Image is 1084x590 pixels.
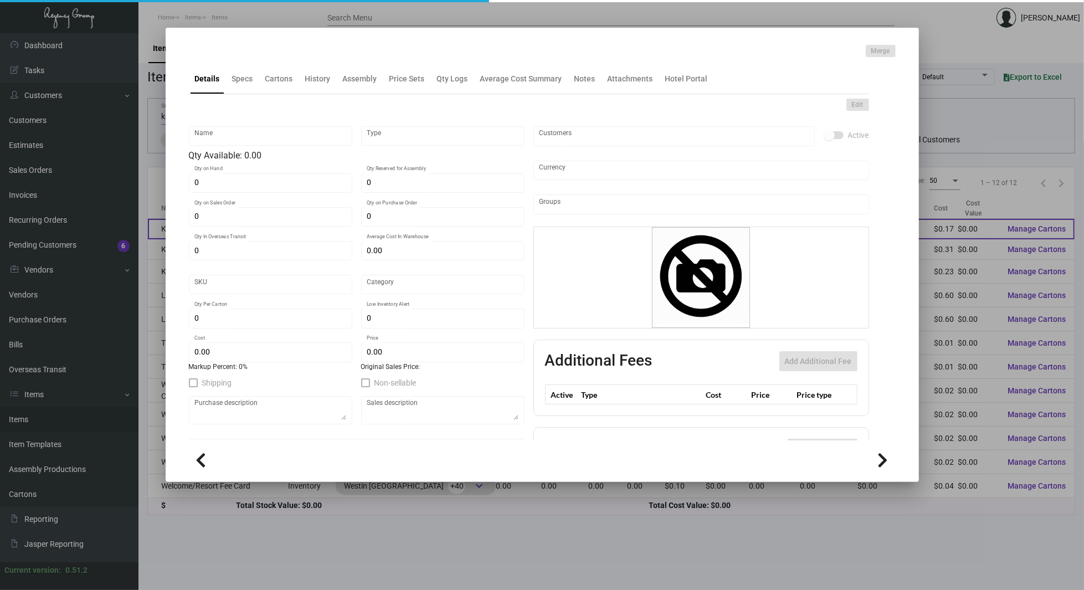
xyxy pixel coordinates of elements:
[608,73,653,85] div: Attachments
[202,376,232,389] span: Shipping
[545,385,579,404] th: Active
[389,73,425,85] div: Price Sets
[343,73,377,85] div: Assembly
[189,149,525,162] div: Qty Available: 0.00
[785,357,852,366] span: Add Additional Fee
[848,129,869,142] span: Active
[305,73,331,85] div: History
[748,385,794,404] th: Price
[665,73,708,85] div: Hotel Portal
[846,99,869,111] button: Edit
[852,100,864,110] span: Edit
[265,73,293,85] div: Cartons
[871,47,890,56] span: Merge
[232,73,253,85] div: Specs
[788,439,857,459] button: Add item Vendor
[65,565,88,576] div: 0.51.2
[779,351,857,371] button: Add Additional Fee
[794,385,844,404] th: Price type
[545,351,653,371] h2: Additional Fees
[574,73,595,85] div: Notes
[539,132,809,141] input: Add new..
[195,73,220,85] div: Details
[374,376,417,389] span: Non-sellable
[866,45,896,57] button: Merge
[703,385,748,404] th: Cost
[545,439,638,459] h2: Item Vendors
[480,73,562,85] div: Average Cost Summary
[4,565,61,576] div: Current version:
[579,385,703,404] th: Type
[437,73,468,85] div: Qty Logs
[539,200,863,209] input: Add new..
